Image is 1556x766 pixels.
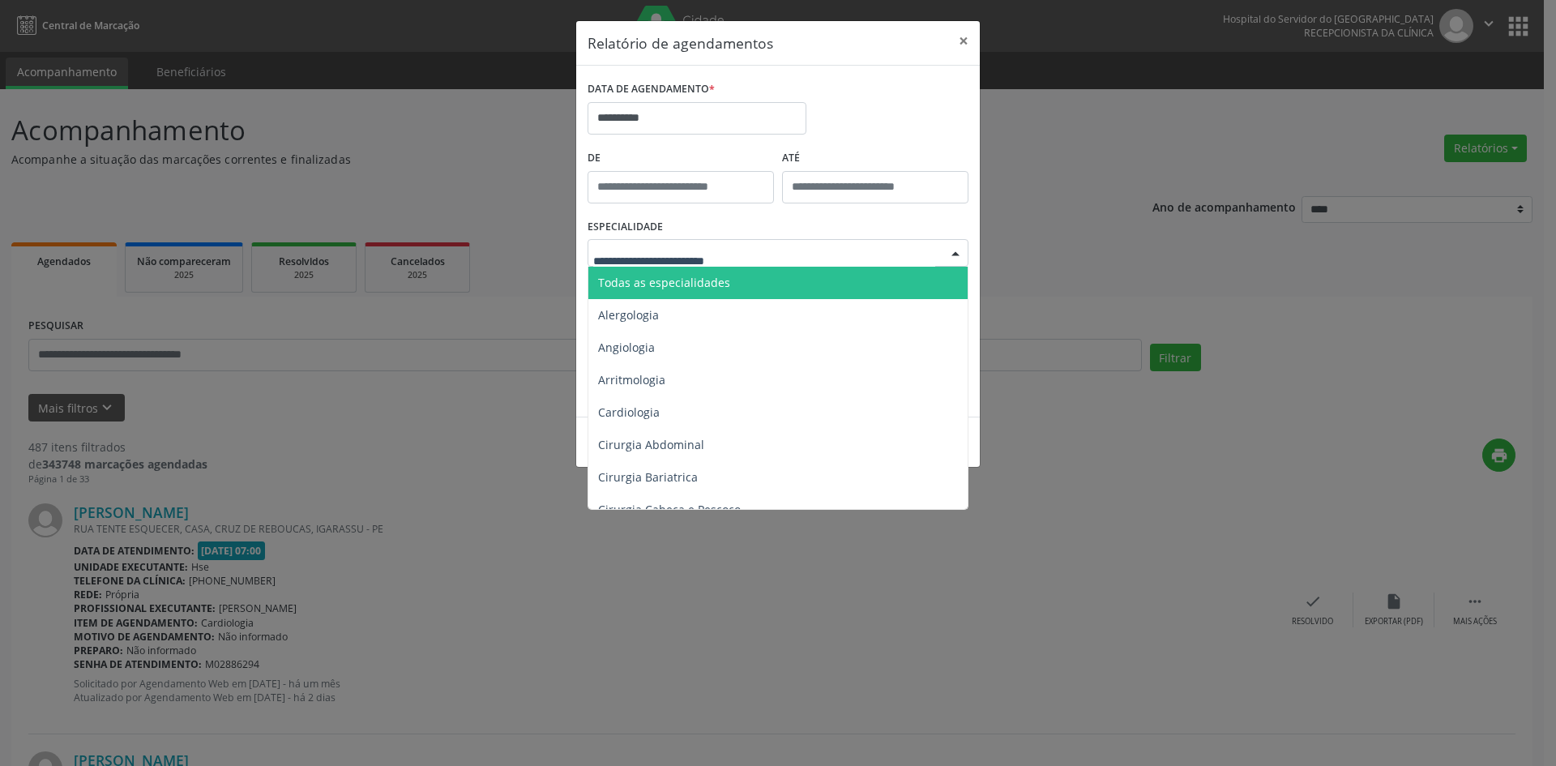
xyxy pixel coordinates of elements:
[588,77,715,102] label: DATA DE AGENDAMENTO
[598,469,698,485] span: Cirurgia Bariatrica
[947,21,980,61] button: Close
[598,275,730,290] span: Todas as especialidades
[598,502,741,517] span: Cirurgia Cabeça e Pescoço
[598,404,660,420] span: Cardiologia
[598,340,655,355] span: Angiologia
[598,437,704,452] span: Cirurgia Abdominal
[598,307,659,323] span: Alergologia
[598,372,665,387] span: Arritmologia
[588,32,773,53] h5: Relatório de agendamentos
[588,146,774,171] label: De
[588,215,663,240] label: ESPECIALIDADE
[782,146,968,171] label: ATÉ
